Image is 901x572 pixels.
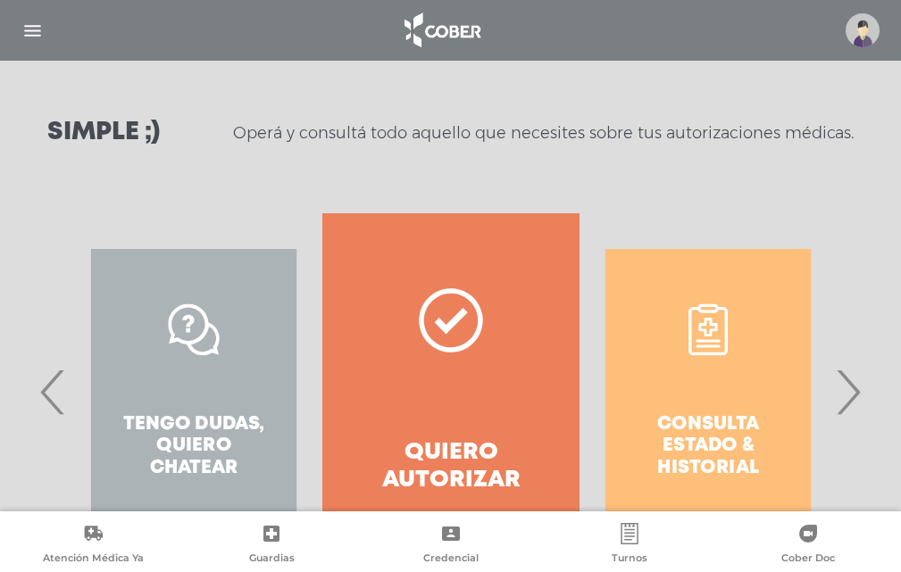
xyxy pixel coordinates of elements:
a: Quiero autorizar [322,213,580,570]
p: Operá y consultá todo aquello que necesites sobre tus autorizaciones médicas. [233,122,854,144]
a: Cober Doc [719,523,897,568]
h4: Quiero autorizar [355,439,547,494]
span: Guardias [249,551,295,568]
span: Next [830,344,865,440]
span: Credencial [423,551,479,568]
h3: Simple ;) [47,120,160,145]
span: Turnos [612,551,647,568]
img: logo_cober_home-white.png [395,9,488,52]
span: Cober Doc [781,551,835,568]
img: Cober_menu-lines-white.svg [21,20,44,42]
a: Guardias [182,523,361,568]
a: Credencial [361,523,539,568]
a: Turnos [540,523,719,568]
span: Atención Médica Ya [43,551,144,568]
span: Previous [36,344,71,440]
a: Atención Médica Ya [4,523,182,568]
img: profile-placeholder.svg [846,13,880,47]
